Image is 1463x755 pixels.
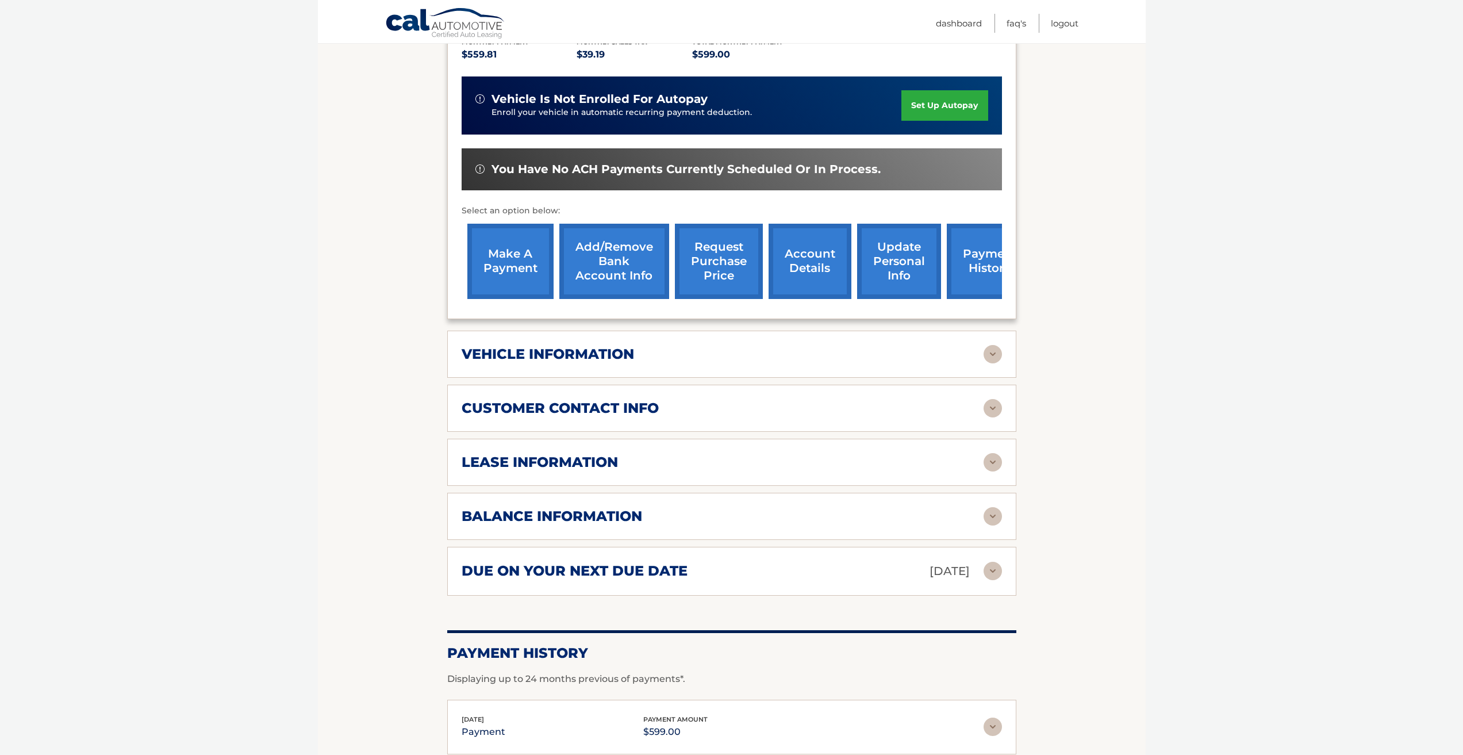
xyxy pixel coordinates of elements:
span: payment amount [643,715,708,723]
h2: vehicle information [462,346,634,363]
p: payment [462,724,505,740]
span: [DATE] [462,715,484,723]
img: alert-white.svg [475,164,485,174]
p: Enroll your vehicle in automatic recurring payment deduction. [491,106,902,119]
h2: lease information [462,454,618,471]
img: accordion-rest.svg [984,453,1002,472]
p: Displaying up to 24 months previous of payments*. [447,672,1016,686]
p: Select an option below: [462,204,1002,218]
h2: balance information [462,508,642,525]
p: $39.19 [577,47,692,63]
img: accordion-rest.svg [984,562,1002,580]
p: $559.81 [462,47,577,63]
img: accordion-rest.svg [984,507,1002,526]
a: Dashboard [936,14,982,33]
a: account details [769,224,851,299]
a: Cal Automotive [385,7,506,41]
h2: due on your next due date [462,562,688,580]
h2: customer contact info [462,400,659,417]
a: set up autopay [901,90,988,121]
a: FAQ's [1007,14,1026,33]
img: accordion-rest.svg [984,345,1002,363]
a: request purchase price [675,224,763,299]
a: payment history [947,224,1033,299]
a: make a payment [467,224,554,299]
span: You have no ACH payments currently scheduled or in process. [491,162,881,177]
p: [DATE] [930,561,970,581]
p: $599.00 [643,724,708,740]
img: accordion-rest.svg [984,718,1002,736]
p: $599.00 [692,47,808,63]
a: Logout [1051,14,1078,33]
span: vehicle is not enrolled for autopay [491,92,708,106]
h2: Payment History [447,645,1016,662]
img: accordion-rest.svg [984,399,1002,417]
a: update personal info [857,224,941,299]
img: alert-white.svg [475,94,485,104]
a: Add/Remove bank account info [559,224,669,299]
